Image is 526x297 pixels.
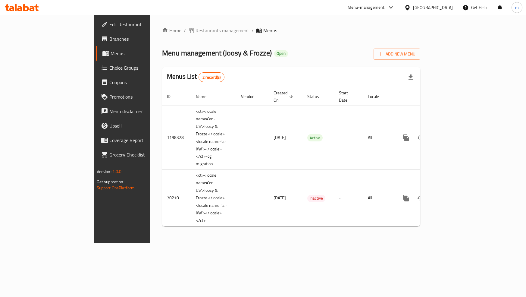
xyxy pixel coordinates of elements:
[109,122,177,129] span: Upsell
[252,27,254,34] li: /
[96,75,182,90] a: Coupons
[307,195,325,202] div: Inactive
[111,50,177,57] span: Menus
[109,137,177,144] span: Coverage Report
[96,133,182,147] a: Coverage Report
[274,89,295,104] span: Created On
[374,49,420,60] button: Add New Menu
[191,106,236,170] td: <ct><locale name='en-US'>Joosy & Frozze </locale><locale name='ar-KW'></locale></ct>-cg migration
[263,27,277,34] span: Menus
[97,178,124,186] span: Get support on:
[274,50,288,57] div: Open
[334,170,363,226] td: -
[199,72,225,82] div: Total records count
[368,93,387,100] span: Locale
[97,184,135,192] a: Support.OpsPlatform
[96,104,182,118] a: Menu disclaimer
[109,151,177,158] span: Grocery Checklist
[96,90,182,104] a: Promotions
[307,93,327,100] span: Status
[334,106,363,170] td: -
[399,131,413,145] button: more
[109,108,177,115] span: Menu disclaimer
[399,191,413,205] button: more
[96,118,182,133] a: Upsell
[403,70,418,84] div: Export file
[109,35,177,43] span: Branches
[162,46,272,60] span: Menu management ( Joosy & Frozze )
[196,93,214,100] span: Name
[96,61,182,75] a: Choice Groups
[109,21,177,28] span: Edit Restaurant
[378,50,415,58] span: Add New Menu
[109,64,177,71] span: Choice Groups
[413,191,428,205] button: Change Status
[363,106,394,170] td: All
[162,27,420,34] nav: breadcrumb
[307,134,323,141] span: Active
[241,93,261,100] span: Vendor
[274,134,286,141] span: [DATE]
[413,131,428,145] button: Change Status
[348,4,385,11] div: Menu-management
[167,72,224,82] h2: Menus List
[162,87,462,227] table: enhanced table
[112,168,122,175] span: 1.0.0
[196,27,249,34] span: Restaurants management
[199,74,224,80] span: 2 record(s)
[96,17,182,32] a: Edit Restaurant
[413,4,453,11] div: [GEOGRAPHIC_DATA]
[97,168,111,175] span: Version:
[274,194,286,202] span: [DATE]
[515,4,519,11] span: m
[184,27,186,34] li: /
[339,89,356,104] span: Start Date
[394,87,462,106] th: Actions
[191,170,236,226] td: <ct><locale name='en-US'>Joosy & Frozze </locale><locale name='ar-KW'></locale></ct>
[188,27,249,34] a: Restaurants management
[307,195,325,202] span: Inactive
[96,46,182,61] a: Menus
[96,147,182,162] a: Grocery Checklist
[167,93,178,100] span: ID
[96,32,182,46] a: Branches
[274,51,288,56] span: Open
[109,79,177,86] span: Coupons
[363,170,394,226] td: All
[109,93,177,100] span: Promotions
